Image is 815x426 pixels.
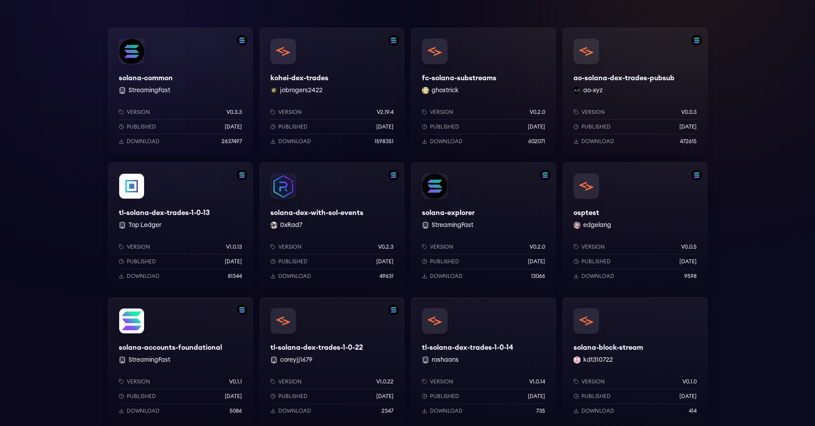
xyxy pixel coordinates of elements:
a: Filter by solana networkao-solana-dex-trades-pubsubao-solana-dex-trades-pubsubao-xyz ao-xyzVersio... [563,28,707,156]
p: Version [127,243,150,250]
p: Published [430,258,459,265]
p: v0.1.0 [682,378,697,385]
a: Filter by solana networksolana-dex-with-sol-eventssolana-dex-with-sol-events0xRad7 0xRad7Versionv... [260,163,404,290]
img: Filter by solana network [691,35,702,46]
img: Filter by solana network [237,170,247,180]
p: 414 [689,407,697,414]
a: solana-block-streamsolana-block-streamkdt310722 kdt310722Versionv0.1.0Published[DATE]Download414 [563,297,707,425]
p: 49631 [379,273,394,280]
p: Download [127,273,160,280]
p: Download [278,273,311,280]
button: Top Ledger [129,221,161,230]
button: 0xRad7 [280,221,302,230]
p: Download [127,138,160,145]
p: v1.0.13 [226,243,242,250]
a: Filter by solana networktl-solana-dex-trades-1-0-13tl-solana-dex-trades-1-0-13 Top LedgerVersionv... [108,163,253,290]
p: Version [581,109,605,116]
p: Version [430,378,453,385]
button: StreamingFast [129,86,170,95]
p: [DATE] [376,258,394,265]
img: Filter by solana network [388,170,399,180]
img: Filter by solana network [388,35,399,46]
p: Published [278,393,308,400]
button: roshaans [432,356,459,364]
p: 5086 [230,407,242,414]
p: v0.0.5 [681,243,697,250]
p: v0.2.3 [378,243,394,250]
p: 9598 [684,273,697,280]
p: 602071 [528,138,545,145]
p: Published [278,123,308,130]
button: ghostrick [432,86,459,95]
button: ao-xyz [583,86,603,95]
p: v0.2.0 [530,243,545,250]
p: Published [430,393,459,400]
p: Version [430,109,453,116]
p: Download [278,407,311,414]
a: Filter by solana networktl-solana-dex-trades-1-0-22tl-solana-dex-trades-1-0-22 coreyjj1679Version... [260,297,404,425]
p: [DATE] [528,123,545,130]
p: [DATE] [679,393,697,400]
button: jobrogers2422 [280,86,323,95]
p: [DATE] [376,123,394,130]
p: [DATE] [225,393,242,400]
p: Download [430,273,463,280]
p: Download [430,407,463,414]
p: Published [581,123,611,130]
p: v0.2.0 [530,109,545,116]
a: fc-solana-substreamsfc-solana-substreamsghostrick ghostrickVersionv0.2.0Published[DATE]Download60... [411,28,556,156]
p: Published [581,393,611,400]
p: Download [278,138,311,145]
img: Filter by solana network [388,305,399,315]
p: v1.0.22 [376,378,394,385]
p: Version [430,243,453,250]
a: Filter by solana networksolana-explorersolana-explorer StreamingFastVersionv0.2.0Published[DATE]D... [411,163,556,290]
p: Version [278,109,302,116]
button: StreamingFast [432,221,473,230]
p: Published [430,123,459,130]
img: Filter by solana network [691,170,702,180]
p: Download [581,273,614,280]
p: 472615 [680,138,697,145]
p: Download [430,138,463,145]
p: Download [581,407,614,414]
p: Published [278,258,308,265]
p: v1.0.14 [529,378,545,385]
p: Download [127,407,160,414]
button: coreyjj1679 [280,356,312,364]
img: Filter by solana-accounts-mainnet network [237,305,247,315]
a: tl-solana-dex-trades-1-0-14tl-solana-dex-trades-1-0-14 roshaansVersionv1.0.14Published[DATE]Downl... [411,297,556,425]
p: 2637497 [222,138,242,145]
p: v0.0.3 [681,109,697,116]
button: edgelang [583,221,611,230]
p: Version [127,109,150,116]
p: 81344 [228,273,242,280]
p: Published [127,123,156,130]
p: 2347 [382,407,394,414]
a: Filter by solana networkkohei-dex-tradeskohei-dex-tradesjobrogers2422 jobrogers2422Versionv2.19.4... [260,28,404,156]
p: v2.19.4 [377,109,394,116]
p: [DATE] [225,123,242,130]
a: Filter by solana-accounts-mainnet networksolana-accounts-foundationalsolana-accounts-foundational... [108,297,253,425]
p: [DATE] [376,393,394,400]
p: [DATE] [528,258,545,265]
p: Published [127,258,156,265]
button: kdt310722 [583,356,613,364]
p: [DATE] [225,258,242,265]
p: Version [127,378,150,385]
p: 735 [536,407,545,414]
p: [DATE] [528,393,545,400]
img: Filter by solana network [540,170,550,180]
a: Filter by solana networkosptestosptestedgelang edgelangVersionv0.0.5Published[DATE]Download9598 [563,163,707,290]
p: 13066 [531,273,545,280]
p: 1598351 [374,138,394,145]
img: Filter by solana network [237,35,247,46]
p: Version [278,378,302,385]
p: Published [127,393,156,400]
p: Version [278,243,302,250]
p: v0.3.3 [226,109,242,116]
p: v0.1.1 [229,378,242,385]
p: Download [581,138,614,145]
p: Version [581,378,605,385]
p: [DATE] [679,123,697,130]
